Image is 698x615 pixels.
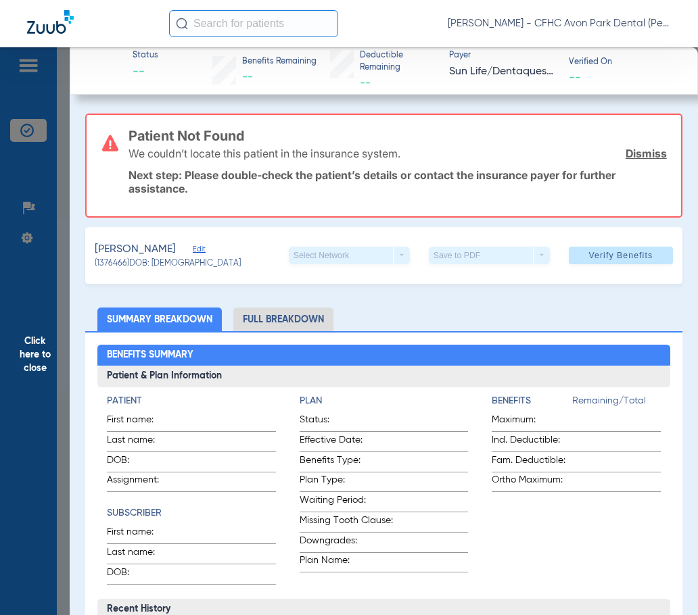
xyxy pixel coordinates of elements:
[107,473,173,491] span: Assignment:
[569,247,673,264] button: Verify Benefits
[300,534,399,552] span: Downgrades:
[569,57,676,69] span: Verified On
[176,18,188,30] img: Search Icon
[107,566,173,584] span: DOB:
[300,514,399,532] span: Missing Tooth Clause:
[129,129,666,143] h3: Patient Not Found
[492,413,572,431] span: Maximum:
[300,453,399,472] span: Benefits Type:
[300,413,399,431] span: Status:
[449,50,557,62] span: Payer
[300,553,399,572] span: Plan Name:
[300,473,399,491] span: Plan Type:
[107,433,173,451] span: Last name:
[107,394,276,408] h4: Patient
[300,394,469,408] h4: Plan
[492,394,572,413] app-breakdown-title: Benefits
[300,433,399,451] span: Effective Date:
[492,453,572,472] span: Fam. Deductible:
[133,64,158,80] span: --
[169,10,338,37] input: Search for patients
[95,258,241,270] span: (1376466) DOB: [DEMOGRAPHIC_DATA]
[233,307,333,331] li: Full Breakdown
[492,473,572,491] span: Ortho Maximum:
[97,366,670,387] h3: Patient & Plan Information
[107,525,173,543] span: First name:
[129,147,400,160] p: We couldn’t locate this patient in the insurance system.
[95,241,176,258] span: [PERSON_NAME]
[102,135,118,151] img: error-icon
[27,10,74,34] img: Zuub Logo
[133,50,158,62] span: Status
[449,64,557,80] span: Sun Life/Dentaquest - AI
[360,50,438,74] span: Deductible Remaining
[626,147,667,160] a: Dismiss
[569,70,581,84] span: --
[107,413,173,431] span: First name:
[97,345,670,366] h2: Benefits Summary
[492,394,572,408] h4: Benefits
[107,453,173,472] span: DOB:
[572,394,661,413] span: Remaining/Total
[448,17,671,30] span: [PERSON_NAME] - CFHC Avon Park Dental (Peds)
[129,168,666,195] p: Next step: Please double-check the patient’s details or contact the insurance payer for further a...
[588,250,653,261] span: Verify Benefits
[107,506,276,520] h4: Subscriber
[242,72,253,82] span: --
[300,493,399,512] span: Waiting Period:
[242,56,317,68] span: Benefits Remaining
[97,307,222,331] li: Summary Breakdown
[193,245,205,257] span: Edit
[630,550,698,615] iframe: Chat Widget
[107,545,173,564] span: Last name:
[492,433,572,451] span: Ind. Deductible:
[360,78,371,89] span: --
